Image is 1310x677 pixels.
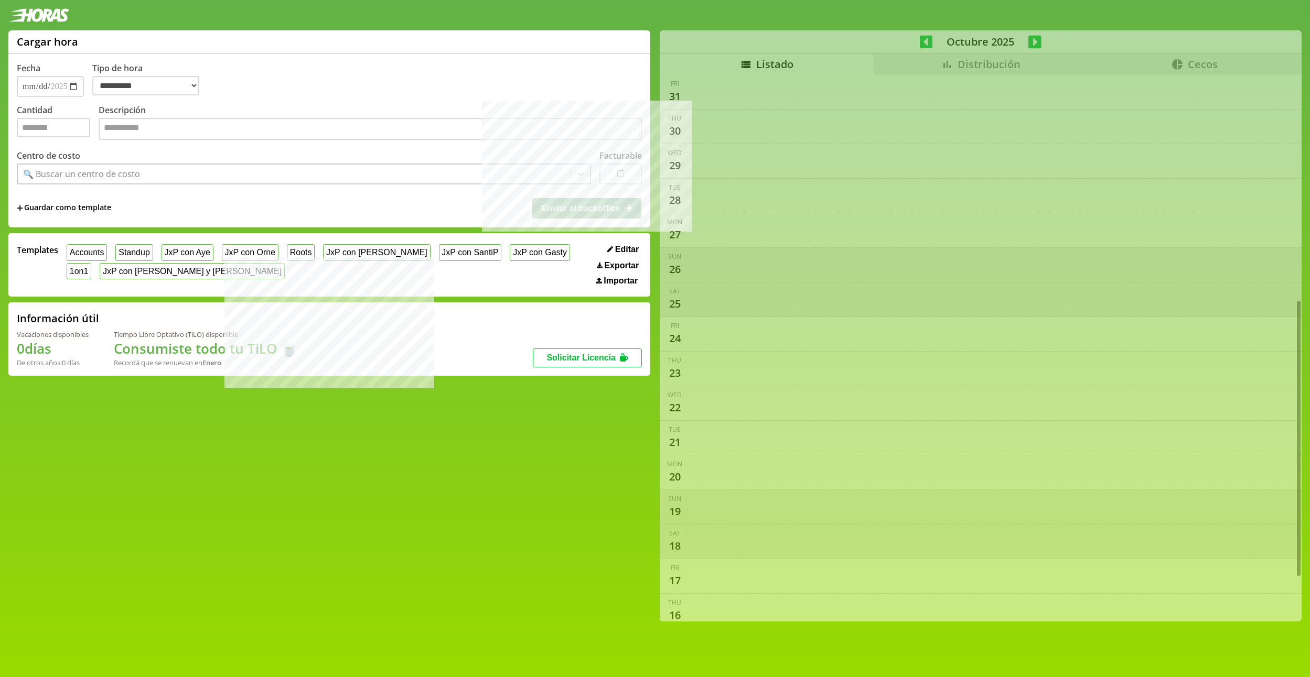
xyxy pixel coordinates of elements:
span: +Guardar como template [17,202,111,214]
label: Centro de costo [17,150,80,161]
span: Exportar [604,261,639,270]
button: Solicitar Licencia [533,348,642,367]
div: Tiempo Libre Optativo (TiLO) disponible [114,330,297,339]
span: Solicitar Licencia [546,353,616,362]
h2: Información útil [17,311,99,325]
button: JxP con Gasty [510,244,570,260]
b: Enero [202,358,221,367]
button: 1on1 [67,263,91,279]
h1: Consumiste todo tu TiLO 🍵 [114,339,297,358]
span: + [17,202,23,214]
button: Editar [604,244,642,255]
img: logotipo [8,8,69,22]
label: Fecha [17,62,40,74]
label: Facturable [599,150,642,161]
input: Cantidad [17,118,90,137]
select: Tipo de hora [92,76,199,95]
button: JxP con Orne [222,244,278,260]
button: Exportar [594,260,642,271]
div: Recordá que se renuevan en [114,358,297,367]
span: Editar [615,245,639,254]
h1: 0 días [17,339,89,358]
button: JxP con SantiP [439,244,502,260]
label: Descripción [99,104,642,143]
div: Vacaciones disponibles [17,330,89,339]
button: Standup [115,244,153,260]
button: JxP con Aye [162,244,213,260]
button: Roots [287,244,315,260]
button: JxP con [PERSON_NAME] [323,244,430,260]
span: Templates [17,244,58,256]
div: 🔍 Buscar un centro de costo [23,168,140,180]
h1: Cargar hora [17,35,78,49]
button: Accounts [67,244,107,260]
span: Importar [604,276,638,286]
textarea: Descripción [99,118,642,140]
div: De otros años: 0 días [17,358,89,367]
label: Cantidad [17,104,99,143]
label: Tipo de hora [92,62,208,97]
button: JxP con [PERSON_NAME] y [PERSON_NAME] [100,263,285,279]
